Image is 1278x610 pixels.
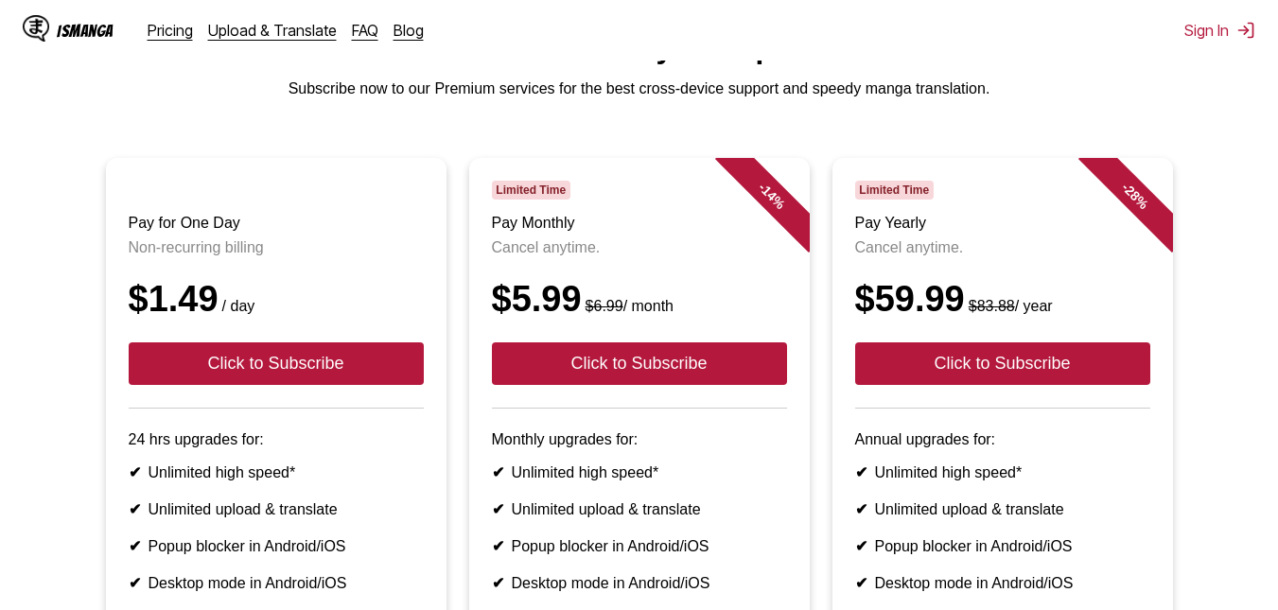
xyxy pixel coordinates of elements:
[129,537,424,555] li: Popup blocker in Android/iOS
[1236,21,1255,40] img: Sign out
[855,431,1150,448] p: Annual upgrades for:
[129,575,141,591] b: ✔
[492,181,570,200] span: Limited Time
[855,501,867,517] b: ✔
[1184,21,1255,40] button: Sign In
[855,538,867,554] b: ✔
[855,181,934,200] span: Limited Time
[492,431,787,448] p: Monthly upgrades for:
[492,537,787,555] li: Popup blocker in Android/iOS
[492,501,504,517] b: ✔
[129,431,424,448] p: 24 hrs upgrades for:
[1077,139,1191,253] div: - 28 %
[492,279,787,320] div: $5.99
[855,342,1150,385] button: Click to Subscribe
[129,279,424,320] div: $1.49
[492,463,787,481] li: Unlimited high speed*
[129,574,424,592] li: Desktop mode in Android/iOS
[492,239,787,256] p: Cancel anytime.
[714,139,828,253] div: - 14 %
[219,298,255,314] small: / day
[855,575,867,591] b: ✔
[855,279,1150,320] div: $59.99
[57,22,114,40] div: IsManga
[129,215,424,232] h3: Pay for One Day
[492,538,504,554] b: ✔
[129,463,424,481] li: Unlimited high speed*
[23,15,49,42] img: IsManga Logo
[492,500,787,518] li: Unlimited upload & translate
[492,464,504,480] b: ✔
[492,342,787,385] button: Click to Subscribe
[855,537,1150,555] li: Popup blocker in Android/iOS
[129,464,141,480] b: ✔
[582,298,674,314] small: / month
[129,501,141,517] b: ✔
[394,21,424,40] a: Blog
[129,239,424,256] p: Non-recurring billing
[969,298,1015,314] s: $83.88
[855,500,1150,518] li: Unlimited upload & translate
[586,298,623,314] s: $6.99
[855,463,1150,481] li: Unlimited high speed*
[148,21,193,40] a: Pricing
[129,342,424,385] button: Click to Subscribe
[492,574,787,592] li: Desktop mode in Android/iOS
[15,80,1263,97] p: Subscribe now to our Premium services for the best cross-device support and speedy manga translat...
[855,215,1150,232] h3: Pay Yearly
[855,574,1150,592] li: Desktop mode in Android/iOS
[855,239,1150,256] p: Cancel anytime.
[129,538,141,554] b: ✔
[23,15,148,45] a: IsManga LogoIsManga
[492,575,504,591] b: ✔
[965,298,1053,314] small: / year
[129,500,424,518] li: Unlimited upload & translate
[208,21,337,40] a: Upload & Translate
[352,21,378,40] a: FAQ
[492,215,787,232] h3: Pay Monthly
[855,464,867,480] b: ✔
